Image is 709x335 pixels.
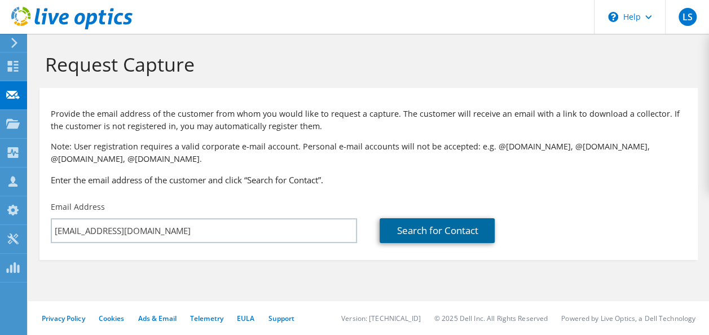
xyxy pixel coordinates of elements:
[237,314,254,323] a: EULA
[608,12,618,22] svg: \n
[434,314,548,323] li: © 2025 Dell Inc. All Rights Reserved
[138,314,177,323] a: Ads & Email
[190,314,223,323] a: Telemetry
[561,314,695,323] li: Powered by Live Optics, a Dell Technology
[268,314,294,323] a: Support
[341,314,421,323] li: Version: [TECHNICAL_ID]
[51,174,686,186] h3: Enter the email address of the customer and click “Search for Contact”.
[45,52,686,76] h1: Request Capture
[51,201,105,213] label: Email Address
[99,314,125,323] a: Cookies
[42,314,85,323] a: Privacy Policy
[51,108,686,133] p: Provide the email address of the customer from whom you would like to request a capture. The cust...
[679,8,697,26] span: LS
[51,140,686,165] p: Note: User registration requires a valid corporate e-mail account. Personal e-mail accounts will ...
[380,218,495,243] a: Search for Contact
